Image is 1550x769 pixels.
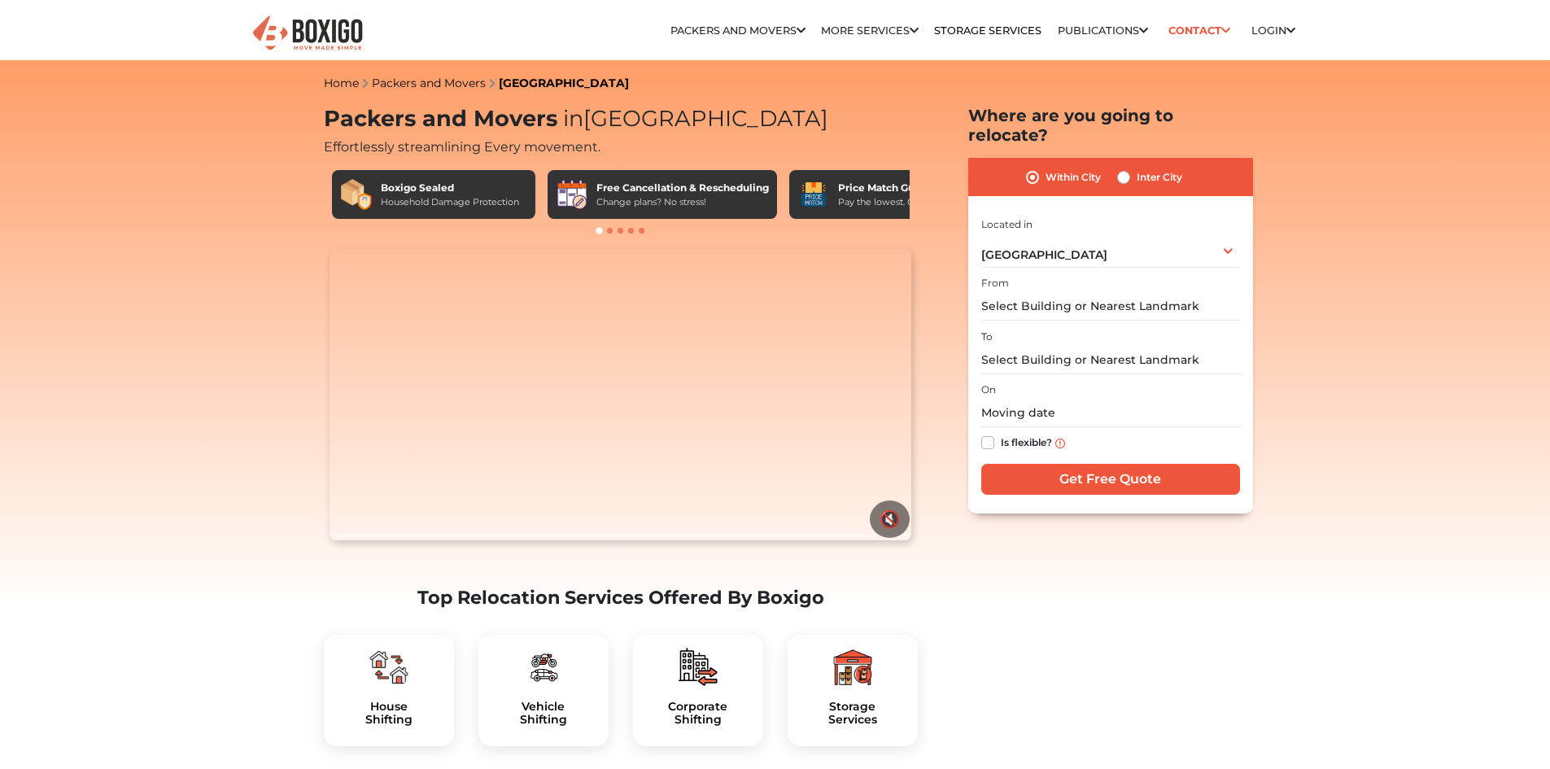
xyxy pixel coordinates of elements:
img: Boxigo Sealed [340,178,373,211]
a: HouseShifting [337,700,441,727]
h2: Where are you going to relocate? [968,106,1253,145]
span: Effortlessly streamlining Every movement. [324,139,600,155]
img: boxigo_packers_and_movers_plan [369,648,408,687]
h5: Vehicle Shifting [491,700,596,727]
label: Inter City [1137,168,1182,187]
img: info [1055,439,1065,448]
label: On [981,382,996,397]
div: Household Damage Protection [381,195,519,209]
h5: Storage Services [801,700,905,727]
input: Select Building or Nearest Landmark [981,346,1240,374]
h1: Packers and Movers [324,106,918,133]
img: boxigo_packers_and_movers_plan [833,648,872,687]
img: Price Match Guarantee [797,178,830,211]
a: Packers and Movers [372,76,486,90]
a: Contact [1164,18,1236,43]
a: More services [821,24,919,37]
img: Free Cancellation & Rescheduling [556,178,588,211]
input: Moving date [981,399,1240,427]
video: Your browser does not support the video tag. [330,249,911,540]
img: boxigo_packers_and_movers_plan [679,648,718,687]
input: Get Free Quote [981,464,1240,495]
div: Pay the lowest. Guaranteed! [838,195,962,209]
h5: Corporate Shifting [646,700,750,727]
h5: House Shifting [337,700,441,727]
a: Publications [1058,24,1148,37]
label: Located in [981,217,1033,232]
label: From [981,276,1009,291]
img: Boxigo [251,14,365,54]
div: Price Match Guarantee [838,181,962,195]
label: Within City [1046,168,1101,187]
a: [GEOGRAPHIC_DATA] [499,76,629,90]
input: Select Building or Nearest Landmark [981,292,1240,321]
label: To [981,330,993,344]
a: Storage Services [934,24,1041,37]
div: Boxigo Sealed [381,181,519,195]
span: in [563,105,583,132]
span: [GEOGRAPHIC_DATA] [557,105,828,132]
label: Is flexible? [1001,433,1052,450]
a: VehicleShifting [491,700,596,727]
a: StorageServices [801,700,905,727]
div: Change plans? No stress! [596,195,769,209]
img: boxigo_packers_and_movers_plan [524,648,563,687]
h2: Top Relocation Services Offered By Boxigo [324,587,918,609]
a: Packers and Movers [670,24,806,37]
span: [GEOGRAPHIC_DATA] [981,247,1107,262]
div: Free Cancellation & Rescheduling [596,181,769,195]
button: 🔇 [870,500,910,538]
a: CorporateShifting [646,700,750,727]
a: Login [1251,24,1295,37]
a: Home [324,76,359,90]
